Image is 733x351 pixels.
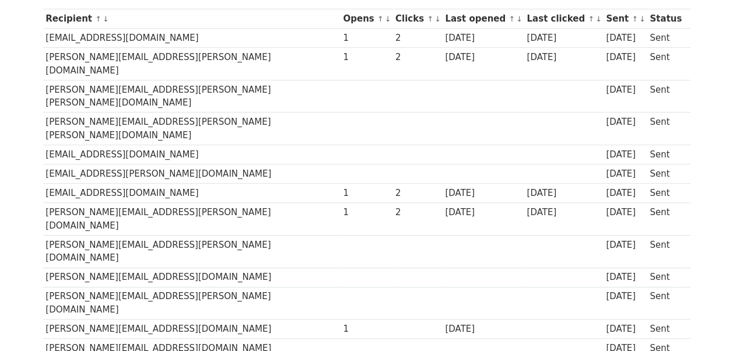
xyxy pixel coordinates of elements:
[527,206,600,219] div: [DATE]
[647,268,684,287] td: Sent
[606,167,644,181] div: [DATE]
[606,83,644,97] div: [DATE]
[524,9,604,29] th: Last clicked
[377,15,384,23] a: ↑
[527,187,600,200] div: [DATE]
[647,320,684,339] td: Sent
[343,31,390,45] div: 1
[647,113,684,145] td: Sent
[343,51,390,64] div: 1
[647,203,684,236] td: Sent
[95,15,101,23] a: ↑
[341,9,393,29] th: Opens
[606,322,644,336] div: [DATE]
[632,15,638,23] a: ↑
[647,184,684,203] td: Sent
[675,295,733,351] iframe: Chat Widget
[43,48,341,80] td: [PERSON_NAME][EMAIL_ADDRESS][PERSON_NAME][DOMAIN_NAME]
[103,15,109,23] a: ↓
[445,51,521,64] div: [DATE]
[445,187,521,200] div: [DATE]
[43,268,341,287] td: [PERSON_NAME][EMAIL_ADDRESS][DOMAIN_NAME]
[43,145,341,164] td: [EMAIL_ADDRESS][DOMAIN_NAME]
[43,203,341,236] td: [PERSON_NAME][EMAIL_ADDRESS][PERSON_NAME][DOMAIN_NAME]
[385,15,391,23] a: ↓
[606,206,644,219] div: [DATE]
[395,51,440,64] div: 2
[647,9,684,29] th: Status
[606,290,644,303] div: [DATE]
[43,287,341,320] td: [PERSON_NAME][EMAIL_ADDRESS][PERSON_NAME][DOMAIN_NAME]
[343,206,390,219] div: 1
[43,235,341,268] td: [PERSON_NAME][EMAIL_ADDRESS][PERSON_NAME][DOMAIN_NAME]
[527,51,600,64] div: [DATE]
[647,29,684,48] td: Sent
[606,115,644,129] div: [DATE]
[647,145,684,164] td: Sent
[647,80,684,113] td: Sent
[434,15,441,23] a: ↓
[445,322,521,336] div: [DATE]
[43,184,341,203] td: [EMAIL_ADDRESS][DOMAIN_NAME]
[395,31,440,45] div: 2
[427,15,433,23] a: ↑
[606,148,644,162] div: [DATE]
[606,187,644,200] div: [DATE]
[43,113,341,145] td: [PERSON_NAME][EMAIL_ADDRESS][PERSON_NAME][PERSON_NAME][DOMAIN_NAME]
[606,51,644,64] div: [DATE]
[43,9,341,29] th: Recipient
[395,187,440,200] div: 2
[445,31,521,45] div: [DATE]
[639,15,646,23] a: ↓
[647,235,684,268] td: Sent
[395,206,440,219] div: 2
[43,80,341,113] td: [PERSON_NAME][EMAIL_ADDRESS][PERSON_NAME][PERSON_NAME][DOMAIN_NAME]
[516,15,522,23] a: ↓
[343,187,390,200] div: 1
[43,29,341,48] td: [EMAIL_ADDRESS][DOMAIN_NAME]
[647,164,684,184] td: Sent
[606,31,644,45] div: [DATE]
[508,15,515,23] a: ↑
[595,15,602,23] a: ↓
[647,48,684,80] td: Sent
[442,9,524,29] th: Last opened
[43,164,341,184] td: [EMAIL_ADDRESS][PERSON_NAME][DOMAIN_NAME]
[527,31,600,45] div: [DATE]
[606,238,644,252] div: [DATE]
[392,9,442,29] th: Clicks
[588,15,594,23] a: ↑
[606,271,644,284] div: [DATE]
[445,206,521,219] div: [DATE]
[603,9,647,29] th: Sent
[647,287,684,320] td: Sent
[343,322,390,336] div: 1
[43,320,341,339] td: [PERSON_NAME][EMAIL_ADDRESS][DOMAIN_NAME]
